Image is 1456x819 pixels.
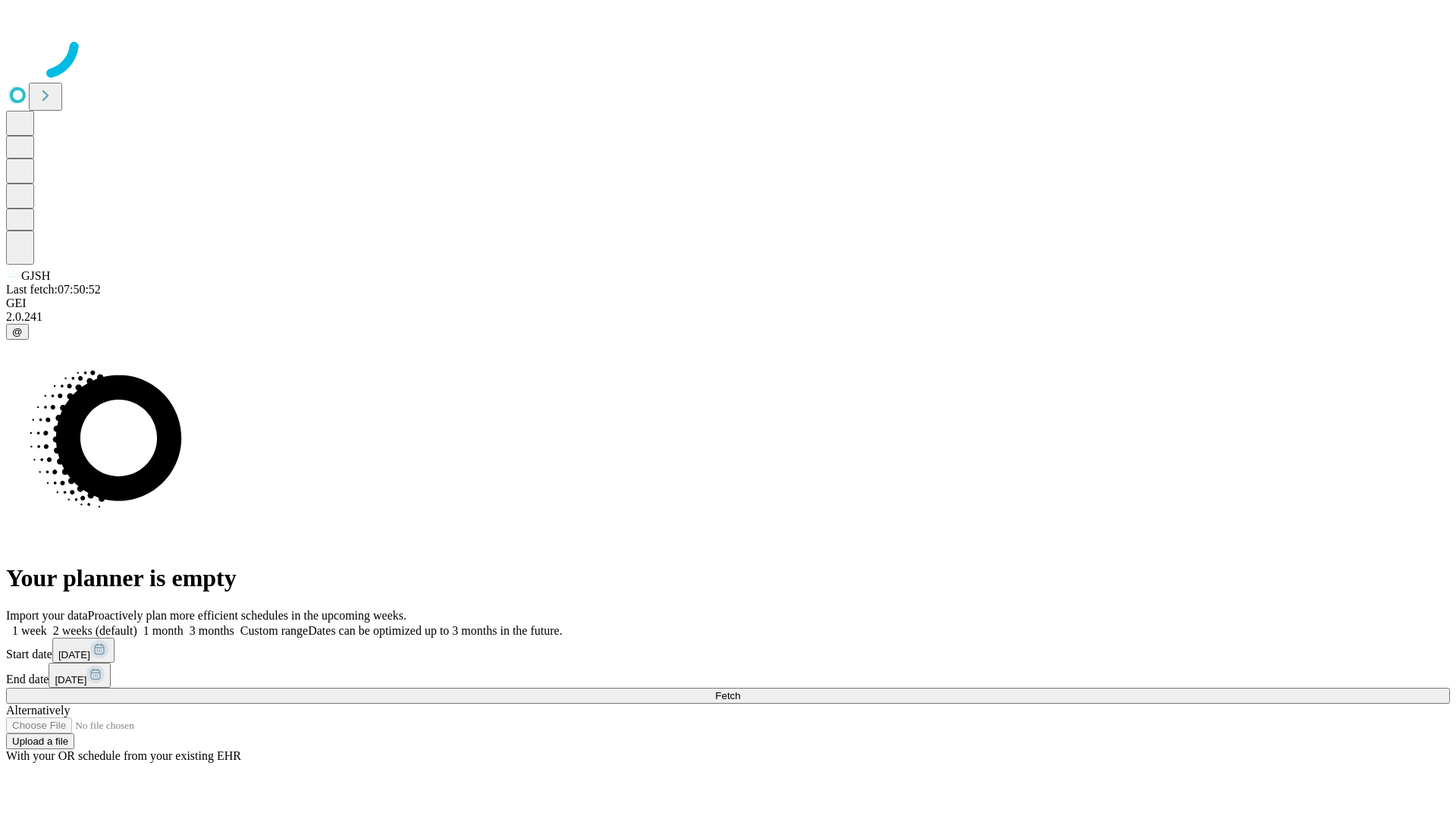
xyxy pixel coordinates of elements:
[308,624,562,637] span: Dates can be optimized up to 3 months in the future.
[6,749,241,762] span: With your OR schedule from your existing EHR
[6,310,1450,324] div: 2.0.241
[12,326,23,337] span: @
[88,609,406,622] span: Proactively plan more efficient schedules in the upcoming weeks.
[12,624,47,637] span: 1 week
[6,663,1450,688] div: End date
[715,690,740,701] span: Fetch
[49,663,111,688] button: [DATE]
[6,324,29,340] button: @
[6,564,1450,592] h1: Your planner is empty
[6,638,1450,663] div: Start date
[6,283,101,296] span: Last fetch: 07:50:52
[6,733,74,749] button: Upload a file
[55,674,86,686] span: [DATE]
[52,638,115,663] button: [DATE]
[58,649,90,661] span: [DATE]
[6,609,88,622] span: Import your data
[6,704,70,717] span: Alternatively
[6,297,1450,310] div: GEI
[143,624,184,637] span: 1 month
[190,624,234,637] span: 3 months
[6,688,1450,704] button: Fetch
[240,624,308,637] span: Custom range
[21,269,50,282] span: GJSH
[53,624,137,637] span: 2 weeks (default)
